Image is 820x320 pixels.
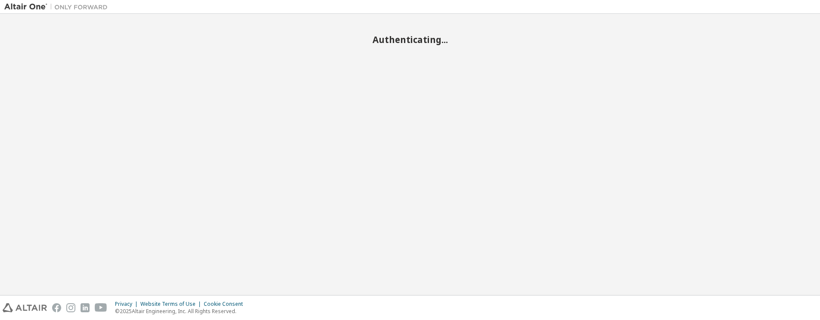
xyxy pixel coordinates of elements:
[81,303,90,312] img: linkedin.svg
[115,301,140,308] div: Privacy
[3,303,47,312] img: altair_logo.svg
[140,301,204,308] div: Website Terms of Use
[4,3,112,11] img: Altair One
[95,303,107,312] img: youtube.svg
[52,303,61,312] img: facebook.svg
[115,308,248,315] p: © 2025 Altair Engineering, Inc. All Rights Reserved.
[66,303,75,312] img: instagram.svg
[204,301,248,308] div: Cookie Consent
[4,34,816,45] h2: Authenticating...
